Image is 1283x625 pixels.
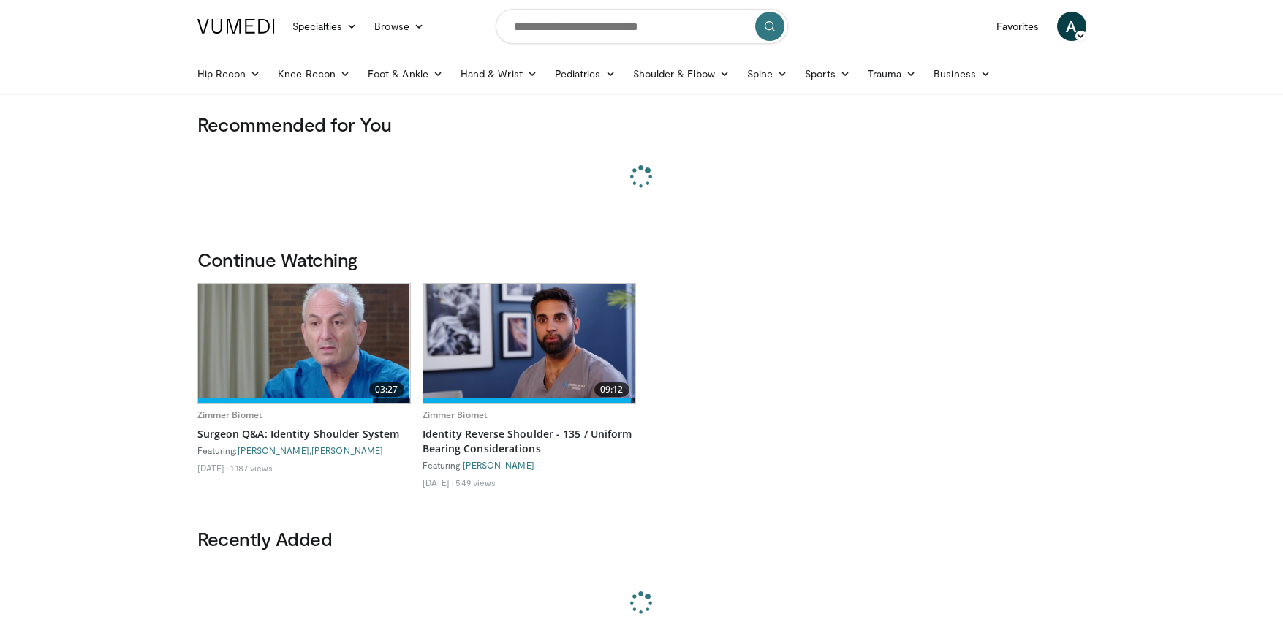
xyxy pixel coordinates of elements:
[197,462,229,474] li: [DATE]
[284,12,366,41] a: Specialties
[423,427,636,456] a: Identity Reverse Shoulder - 135 / Uniform Bearing Considerations
[546,59,624,88] a: Pediatrics
[369,382,404,397] span: 03:27
[423,459,636,471] div: Featuring:
[198,284,410,403] a: 03:27
[189,59,270,88] a: Hip Recon
[197,113,1086,136] h3: Recommended for You
[197,444,411,456] div: Featuring: ,
[423,409,488,421] a: Zimmer Biomet
[1057,12,1086,41] a: A
[197,527,1086,550] h3: Recently Added
[197,19,275,34] img: VuMedi Logo
[269,59,359,88] a: Knee Recon
[230,462,273,474] li: 1,187 views
[796,59,859,88] a: Sports
[311,445,383,455] a: [PERSON_NAME]
[198,284,410,403] img: af381bfa-740a-42c8-a1cf-3f6e34088273.620x360_q85_upscale.jpg
[423,284,635,403] a: 09:12
[423,284,635,403] img: 3cb24b00-0810-4cb6-a679-4d485616726f.620x360_q85_upscale.jpg
[594,382,629,397] span: 09:12
[738,59,796,88] a: Spine
[859,59,926,88] a: Trauma
[423,477,454,488] li: [DATE]
[197,409,263,421] a: Zimmer Biomet
[455,477,496,488] li: 549 views
[238,445,309,455] a: [PERSON_NAME]
[988,12,1048,41] a: Favorites
[359,59,452,88] a: Foot & Ankle
[496,9,788,44] input: Search topics, interventions
[197,248,1086,271] h3: Continue Watching
[366,12,433,41] a: Browse
[452,59,546,88] a: Hand & Wrist
[624,59,738,88] a: Shoulder & Elbow
[925,59,999,88] a: Business
[463,460,534,470] a: [PERSON_NAME]
[197,427,411,442] a: Surgeon Q&A: Identity Shoulder System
